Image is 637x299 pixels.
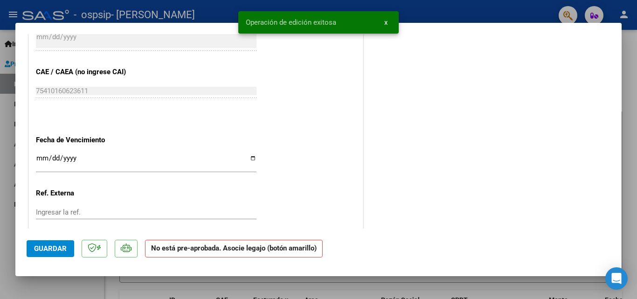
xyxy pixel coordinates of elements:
[246,18,336,27] span: Operación de edición exitosa
[34,244,67,253] span: Guardar
[377,14,395,31] button: x
[36,67,132,77] p: CAE / CAEA (no ingrese CAI)
[384,18,388,27] span: x
[36,135,132,146] p: Fecha de Vencimiento
[27,240,74,257] button: Guardar
[36,188,132,199] p: Ref. Externa
[605,267,628,290] div: Open Intercom Messenger
[145,240,323,258] strong: No está pre-aprobada. Asocie legajo (botón amarillo)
